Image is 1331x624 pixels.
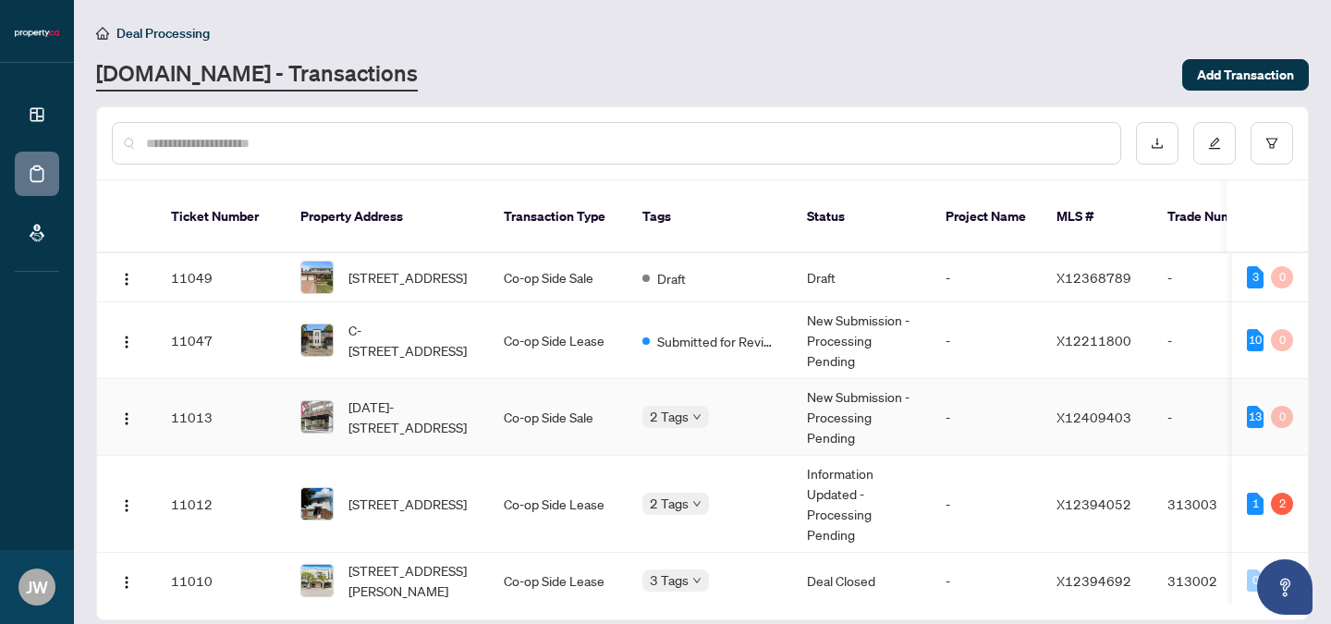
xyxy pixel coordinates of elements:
td: 11047 [156,302,286,379]
td: Co-op Side Lease [489,456,628,553]
td: 313003 [1153,456,1282,553]
span: X12211800 [1056,332,1131,349]
td: New Submission - Processing Pending [792,302,931,379]
td: - [1153,253,1282,302]
img: thumbnail-img [301,401,333,433]
td: - [931,302,1042,379]
div: 10 [1247,329,1264,351]
button: Add Transaction [1182,59,1309,91]
span: Add Transaction [1197,60,1294,90]
td: Deal Closed [792,553,931,609]
button: Logo [112,325,141,355]
span: down [692,412,702,422]
span: 3 Tags [650,569,689,591]
span: C-[STREET_ADDRESS] [348,320,474,361]
span: [STREET_ADDRESS][PERSON_NAME] [348,560,474,601]
span: X12409403 [1056,409,1131,425]
img: thumbnail-img [301,324,333,356]
div: 0 [1271,406,1293,428]
td: Co-op Side Lease [489,553,628,609]
span: Deal Processing [116,25,210,42]
button: Logo [112,402,141,432]
div: 0 [1271,329,1293,351]
img: thumbnail-img [301,262,333,293]
td: - [931,456,1042,553]
th: Trade Number [1153,181,1282,253]
div: 2 [1271,493,1293,515]
th: Ticket Number [156,181,286,253]
td: Draft [792,253,931,302]
td: Co-op Side Sale [489,253,628,302]
button: download [1136,122,1178,165]
span: X12394052 [1056,496,1131,512]
td: 313002 [1153,553,1282,609]
td: New Submission - Processing Pending [792,379,931,456]
span: Draft [657,268,686,288]
td: 11010 [156,553,286,609]
td: Co-op Side Sale [489,379,628,456]
span: home [96,27,109,40]
img: Logo [119,411,134,426]
button: Logo [112,489,141,519]
img: Logo [119,272,134,287]
img: Logo [119,575,134,590]
img: thumbnail-img [301,488,333,520]
span: X12368789 [1056,269,1131,286]
span: 2 Tags [650,406,689,427]
th: MLS # [1042,181,1153,253]
button: filter [1251,122,1293,165]
img: Logo [119,498,134,513]
td: - [931,253,1042,302]
img: Logo [119,335,134,349]
span: down [692,499,702,508]
span: X12394692 [1056,572,1131,589]
button: Logo [112,263,141,292]
div: 3 [1247,266,1264,288]
span: download [1151,137,1164,150]
button: edit [1193,122,1236,165]
button: Open asap [1257,559,1313,615]
th: Property Address [286,181,489,253]
a: [DOMAIN_NAME] - Transactions [96,58,418,92]
button: Logo [112,566,141,595]
div: 13 [1247,406,1264,428]
td: - [1153,379,1282,456]
span: Submitted for Review [657,331,777,351]
th: Project Name [931,181,1042,253]
span: JW [26,574,48,600]
span: 2 Tags [650,493,689,514]
span: [DATE]-[STREET_ADDRESS] [348,397,474,437]
span: down [692,576,702,585]
th: Status [792,181,931,253]
span: [STREET_ADDRESS] [348,494,467,514]
td: 11049 [156,253,286,302]
td: Information Updated - Processing Pending [792,456,931,553]
td: 11013 [156,379,286,456]
span: filter [1265,137,1278,150]
span: [STREET_ADDRESS] [348,267,467,288]
div: 0 [1271,266,1293,288]
img: logo [15,28,59,39]
div: 0 [1247,569,1264,592]
td: 11012 [156,456,286,553]
span: edit [1208,137,1221,150]
div: 1 [1247,493,1264,515]
td: - [931,379,1042,456]
td: Co-op Side Lease [489,302,628,379]
td: - [931,553,1042,609]
img: thumbnail-img [301,565,333,596]
th: Transaction Type [489,181,628,253]
td: - [1153,302,1282,379]
th: Tags [628,181,792,253]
